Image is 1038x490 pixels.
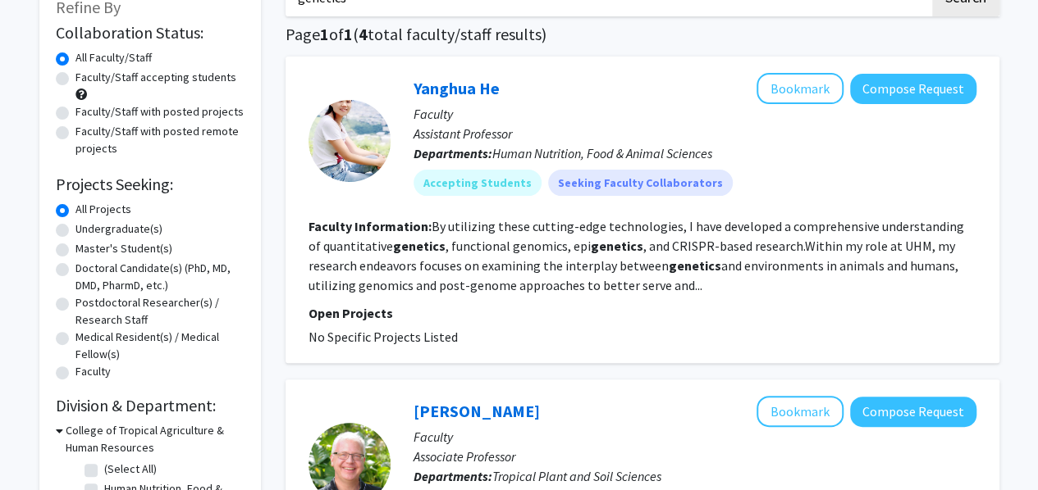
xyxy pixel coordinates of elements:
[75,329,245,363] label: Medical Resident(s) / Medical Fellow(s)
[320,24,329,44] span: 1
[75,123,245,157] label: Faculty/Staff with posted remote projects
[757,73,844,104] button: Add Yanghua He to Bookmarks
[75,260,245,294] label: Doctoral Candidate(s) (PhD, MD, DMD, PharmD, etc.)
[850,74,976,104] button: Compose Request to Yanghua He
[104,461,157,478] label: (Select All)
[56,175,245,194] h2: Projects Seeking:
[75,363,111,380] label: Faculty
[414,427,976,447] p: Faculty
[757,396,844,427] button: Add Michael Muszynski to Bookmarks
[414,401,540,421] a: [PERSON_NAME]
[414,145,492,161] b: Departments:
[414,104,976,124] p: Faculty
[393,238,446,254] b: genetics
[309,303,976,323] p: Open Projects
[75,294,245,329] label: Postdoctoral Researcher(s) / Research Staff
[414,447,976,466] p: Associate Professor
[66,422,245,456] h3: College of Tropical Agriculture & Human Resources
[669,257,721,274] b: genetics
[548,170,733,196] mat-chip: Seeking Faculty Collaborators
[75,240,172,257] label: Master's Student(s)
[414,124,976,143] p: Assistant Professor
[286,25,999,44] h1: Page of ( total faculty/staff results)
[850,397,976,427] button: Compose Request to Michael Muszynski
[359,24,368,44] span: 4
[75,220,162,238] label: Undergraduate(s)
[56,396,245,415] h2: Division & Department:
[75,49,152,66] label: All Faculty/Staff
[414,170,542,196] mat-chip: Accepting Students
[414,78,500,98] a: Yanghua He
[75,103,244,120] label: Faculty/Staff with posted projects
[414,468,492,484] b: Departments:
[12,416,70,478] iframe: Chat
[309,218,432,234] b: Faculty Information:
[344,24,353,44] span: 1
[309,218,964,293] fg-read-more: By utilizing these cutting-edge technologies, I have developed a comprehensive understanding of q...
[492,145,712,161] span: Human Nutrition, Food & Animal Sciences
[75,201,131,218] label: All Projects
[75,69,236,86] label: Faculty/Staff accepting students
[591,238,643,254] b: genetics
[309,329,458,345] span: No Specific Projects Listed
[492,468,661,484] span: Tropical Plant and Soil Sciences
[56,23,245,43] h2: Collaboration Status:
